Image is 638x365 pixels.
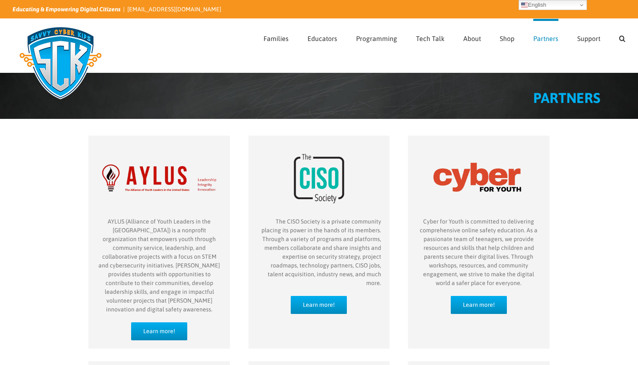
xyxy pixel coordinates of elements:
[307,19,337,56] a: Educators
[416,140,541,218] img: Cyber for Youth
[291,296,347,314] a: Learn more!
[303,301,335,308] span: Learn more!
[13,21,108,105] img: Savvy Cyber Kids Logo
[577,19,600,56] a: Support
[463,35,481,42] span: About
[533,19,558,56] a: Partners
[257,140,381,218] img: CISO Society
[356,35,397,42] span: Programming
[131,322,187,340] a: Learn more!
[500,19,514,56] a: Shop
[533,90,600,106] span: PARTNERS
[416,35,444,42] span: Tech Talk
[577,35,600,42] span: Support
[521,2,528,8] img: en
[263,35,289,42] span: Families
[127,6,221,13] a: [EMAIL_ADDRESS][DOMAIN_NAME]
[97,140,221,218] img: AYLUS
[463,19,481,56] a: About
[356,19,397,56] a: Programming
[451,296,507,314] a: Learn more!
[257,217,381,288] p: The CISO Society is a private community placing its power in the hands of its members. Through a ...
[416,19,444,56] a: Tech Talk
[463,301,495,308] span: Learn more!
[263,19,289,56] a: Families
[257,139,381,146] a: partner-CISO-Society
[143,328,175,335] span: Learn more!
[416,139,541,146] a: partner-Cyber-for-Youth
[97,139,221,146] a: partner-Aylus
[307,35,337,42] span: Educators
[13,6,121,13] i: Educating & Empowering Digital Citizens
[416,217,541,288] p: Cyber for Youth is committed to delivering comprehensive online safety education. As a passionate...
[97,217,221,314] p: AYLUS (Alliance of Youth Leaders in the [GEOGRAPHIC_DATA]) is a nonprofit organization that empow...
[619,19,625,56] a: Search
[500,35,514,42] span: Shop
[533,35,558,42] span: Partners
[263,19,625,56] nav: Main Menu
